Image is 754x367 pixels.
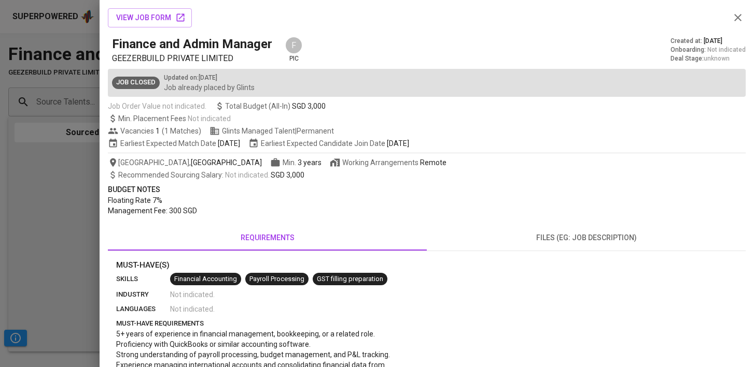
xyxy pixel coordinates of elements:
[285,36,303,63] div: pic
[116,304,170,314] p: languages
[116,259,737,271] p: Must-Have(s)
[108,138,240,149] span: Earliest Expected Match Date
[112,78,160,87] span: Job Closed
[248,138,409,149] span: Earliest Expected Candidate Join Date
[188,114,231,123] span: Not indicated
[170,289,215,300] span: Not indicated .
[154,126,160,136] span: 1
[116,274,170,284] p: skills
[108,101,206,111] span: Job Order Value not indicated.
[387,138,409,149] span: [DATE]
[116,289,170,300] p: industry
[108,8,192,27] button: view job form
[271,171,304,179] span: SGD 3,000
[164,73,255,82] p: Updated on : [DATE]
[704,37,722,46] span: [DATE]
[433,231,739,244] span: files (eg: job description)
[707,46,746,54] span: Not indicated
[191,157,262,168] span: [GEOGRAPHIC_DATA]
[218,138,240,149] span: [DATE]
[118,171,225,179] span: Recommended Sourcing Salary :
[114,231,421,244] span: requirements
[704,55,730,62] span: unknown
[330,157,446,168] span: Working Arrangements
[116,11,184,24] span: view job form
[671,46,746,54] div: Onboarding :
[108,196,162,204] span: Floating Rate 7%
[112,36,272,52] h5: Finance and Admin Manager
[108,184,746,195] p: Budget Notes
[283,158,322,167] span: Min.
[116,350,390,359] span: Strong understanding of payroll processing, budget management, and P&L tracking.
[170,274,241,284] span: Financial Accounting
[118,114,231,123] span: Min. Placement Fees
[215,101,326,111] span: Total Budget (All-In)
[285,36,303,54] div: F
[420,157,446,168] div: Remote
[116,330,375,338] span: 5+ years of experience in financial management, bookkeeping, or a related role.
[164,82,255,93] p: Job already placed by Glints
[245,274,309,284] span: Payroll Processing
[225,171,270,179] span: Not indicated .
[671,54,746,63] div: Deal Stage :
[116,340,311,348] span: Proficiency with QuickBooks or similar accounting software.
[292,101,326,111] span: SGD 3,000
[108,126,201,136] span: Vacancies ( 1 Matches )
[210,126,334,136] span: Glints Managed Talent | Permanent
[671,37,746,46] div: Created at :
[108,157,262,168] span: [GEOGRAPHIC_DATA] ,
[112,53,233,63] span: GEEZERBUILD PRIVATE LIMITED
[298,158,322,167] span: 3 years
[313,274,387,284] span: GST filling preparation
[170,304,215,314] span: Not indicated .
[116,318,737,329] p: must-have requirements
[108,207,197,215] span: Management Fee: 300 SGD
